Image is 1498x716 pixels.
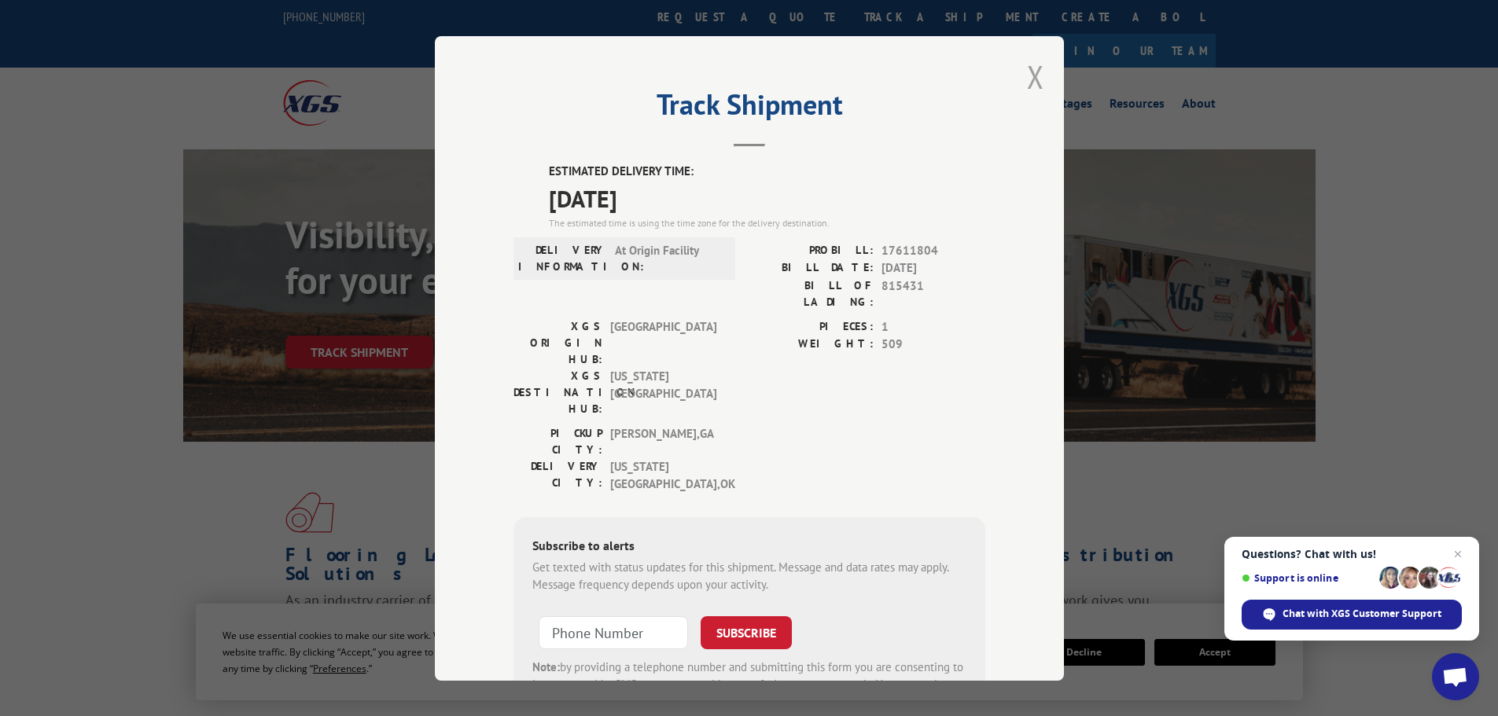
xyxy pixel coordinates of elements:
label: DELIVERY CITY: [513,457,602,493]
label: XGS ORIGIN HUB: [513,318,602,367]
label: ESTIMATED DELIVERY TIME: [549,163,985,181]
strong: Note: [532,659,560,674]
span: 509 [882,336,985,354]
span: [DATE] [549,180,985,215]
div: Subscribe to alerts [532,535,966,558]
span: Chat with XGS Customer Support [1283,607,1441,621]
span: [US_STATE][GEOGRAPHIC_DATA] [610,367,716,417]
span: [US_STATE][GEOGRAPHIC_DATA] , OK [610,457,716,493]
input: Phone Number [539,615,688,648]
span: Questions? Chat with us! [1242,548,1462,560]
label: XGS DESTINATION HUB: [513,367,602,417]
label: BILL DATE: [749,259,874,277]
label: DELIVERY INFORMATION: [518,241,607,274]
span: [DATE] [882,259,985,277]
span: 17611804 [882,241,985,259]
h2: Track Shipment [513,94,985,123]
span: 815431 [882,277,985,310]
span: [PERSON_NAME] , GA [610,424,716,457]
label: BILL OF LADING: [749,277,874,310]
button: SUBSCRIBE [701,615,792,648]
div: The estimated time is using the time zone for the delivery destination. [549,215,985,229]
label: PROBILL: [749,241,874,259]
span: [GEOGRAPHIC_DATA] [610,318,716,367]
span: 1 [882,318,985,336]
label: PIECES: [749,318,874,336]
div: by providing a telephone number and submitting this form you are consenting to be contacted by SM... [532,658,966,711]
div: Open chat [1432,653,1479,700]
span: Support is online [1242,572,1374,584]
div: Chat with XGS Customer Support [1242,600,1462,630]
div: Get texted with status updates for this shipment. Message and data rates may apply. Message frequ... [532,558,966,593]
span: Close chat [1448,545,1467,564]
label: PICKUP CITY: [513,424,602,457]
span: At Origin Facility [615,241,721,274]
label: WEIGHT: [749,336,874,354]
button: Close modal [1027,56,1044,97]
